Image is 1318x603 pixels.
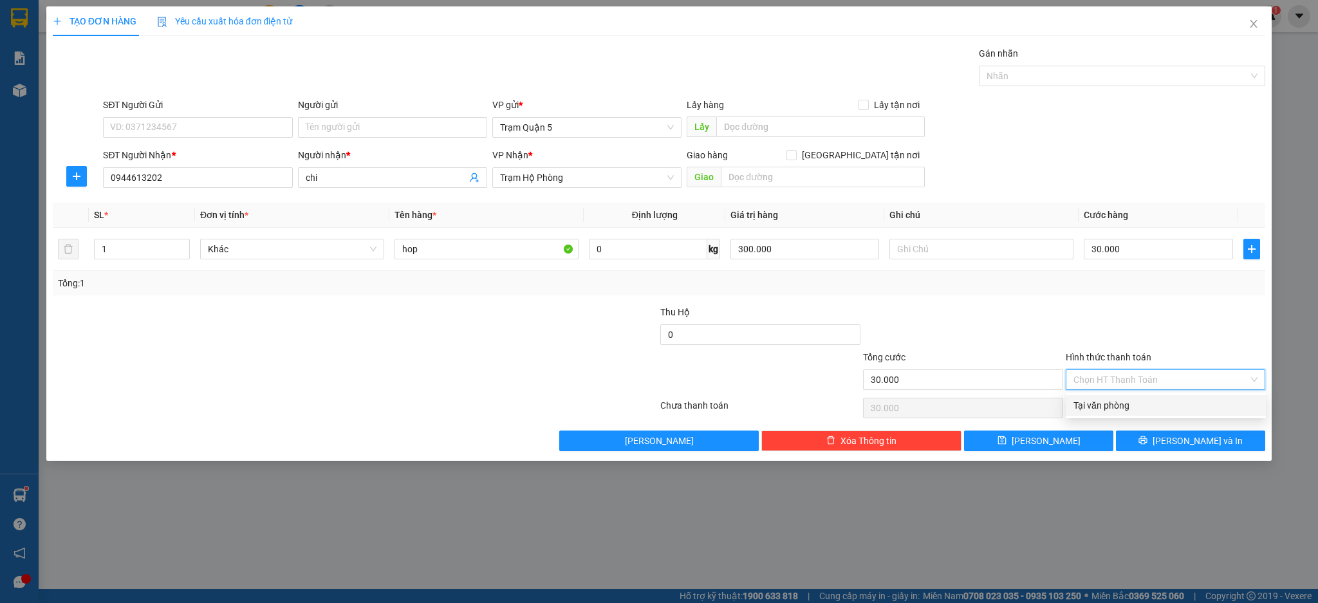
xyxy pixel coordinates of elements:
[964,431,1113,451] button: save[PERSON_NAME]
[979,48,1018,59] label: Gán nhãn
[1244,244,1260,254] span: plus
[687,167,721,187] span: Giao
[840,434,896,448] span: Xóa Thông tin
[1084,210,1128,220] span: Cước hàng
[1066,352,1151,362] label: Hình thức thanh toán
[884,203,1079,228] th: Ghi chú
[687,116,716,137] span: Lấy
[500,118,674,137] span: Trạm Quận 5
[1073,398,1258,413] div: Tại văn phòng
[797,148,925,162] span: [GEOGRAPHIC_DATA] tận nơi
[94,210,104,220] span: SL
[500,168,674,187] span: Trạm Hộ Phòng
[721,167,925,187] input: Dọc đường
[58,276,509,290] div: Tổng: 1
[716,116,925,137] input: Dọc đường
[208,239,376,259] span: Khác
[687,150,728,160] span: Giao hàng
[761,431,961,451] button: deleteXóa Thông tin
[660,307,690,317] span: Thu Hộ
[625,434,694,448] span: [PERSON_NAME]
[394,210,436,220] span: Tên hàng
[469,172,479,183] span: user-add
[492,98,682,112] div: VP gửi
[869,98,925,112] span: Lấy tận nơi
[53,16,136,26] span: TẠO ĐƠN HÀNG
[559,431,759,451] button: [PERSON_NAME]
[200,210,248,220] span: Đơn vị tính
[687,100,724,110] span: Lấy hàng
[707,239,720,259] span: kg
[1138,436,1147,446] span: printer
[298,98,487,112] div: Người gửi
[58,239,79,259] button: delete
[1116,431,1265,451] button: printer[PERSON_NAME] và In
[53,17,62,26] span: plus
[103,98,292,112] div: SĐT Người Gửi
[157,17,167,27] img: icon
[1248,19,1259,29] span: close
[103,148,292,162] div: SĐT Người Nhận
[1012,434,1081,448] span: [PERSON_NAME]
[632,210,678,220] span: Định lượng
[863,352,905,362] span: Tổng cước
[157,16,293,26] span: Yêu cầu xuất hóa đơn điện tử
[659,398,862,421] div: Chưa thanh toán
[67,171,86,181] span: plus
[889,239,1073,259] input: Ghi Chú
[826,436,835,446] span: delete
[1153,434,1243,448] span: [PERSON_NAME] và In
[66,166,87,187] button: plus
[492,150,528,160] span: VP Nhận
[298,148,487,162] div: Người nhận
[730,239,879,259] input: 0
[998,436,1007,446] span: save
[730,210,778,220] span: Giá trị hàng
[394,239,579,259] input: VD: Bàn, Ghế
[1243,239,1261,259] button: plus
[1236,6,1272,42] button: Close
